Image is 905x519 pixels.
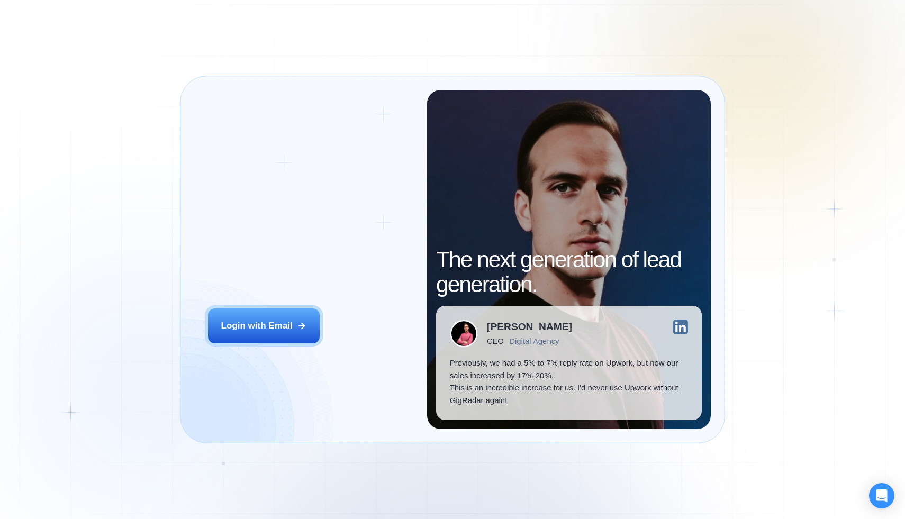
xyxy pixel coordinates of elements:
div: [PERSON_NAME] [487,322,572,332]
div: Open Intercom Messenger [869,483,894,508]
div: Login with Email [221,320,293,332]
p: Previously, we had a 5% to 7% reply rate on Upwork, but now our sales increased by 17%-20%. This ... [450,357,689,406]
button: Login with Email [208,308,320,343]
h2: The next generation of lead generation. [436,247,702,297]
div: Digital Agency [509,336,559,345]
div: CEO [487,336,503,345]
